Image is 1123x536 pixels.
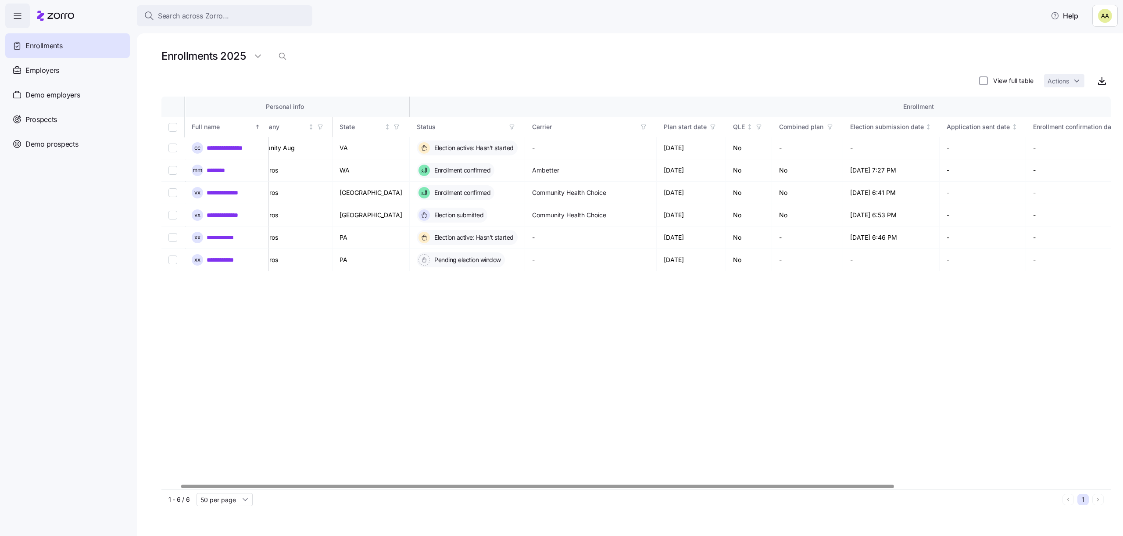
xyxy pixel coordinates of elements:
span: Community Health Choice [532,211,606,219]
span: Enrollments [25,40,62,51]
td: [DATE] [657,182,726,204]
td: Adi Sanity Aug [245,137,333,159]
div: Not sorted [1012,124,1018,130]
td: [DATE] [657,249,726,271]
input: Select record 2 [168,166,177,175]
div: Election submission date [850,122,924,132]
span: c c [194,145,200,151]
td: [DATE] 6:46 PM [843,227,940,249]
td: - [940,249,1026,271]
span: Demo employers [25,90,80,101]
h1: Enrollments 2025 [161,49,246,63]
td: mikapros [245,249,333,271]
td: - [940,137,1026,159]
button: Actions [1044,74,1084,87]
th: StateNot sorted [333,117,410,137]
button: 1 [1077,494,1089,505]
div: Not sorted [747,124,753,130]
span: m m [193,167,202,173]
th: QLENot sorted [726,117,772,137]
td: No [726,204,772,227]
td: mikapros [245,159,333,182]
td: No [772,159,843,182]
input: Select record 1 [168,144,177,152]
td: No [726,249,772,271]
label: View full table [988,76,1034,85]
span: Enrollment confirmed [432,166,490,175]
td: PA [333,227,410,249]
th: Full nameSorted ascending [185,117,269,137]
span: x x [194,257,200,263]
td: PA [333,249,410,271]
div: Combined plan [779,122,823,132]
td: [GEOGRAPHIC_DATA] [333,182,410,204]
input: Select record 5 [168,233,177,242]
div: Not sorted [384,124,390,130]
td: VA [333,137,410,159]
button: Next page [1092,494,1104,505]
button: Search across Zorro... [137,5,312,26]
td: mikapros [245,227,333,249]
div: Plan start date [664,122,707,132]
span: Search across Zorro... [158,11,229,22]
button: Help [1044,7,1085,25]
span: - [532,144,535,152]
div: Sorted ascending [254,124,261,130]
a: Prospects [5,107,130,132]
td: WA [333,159,410,182]
span: Election submitted [432,211,483,219]
div: Application sent date [947,122,1010,132]
td: - [940,159,1026,182]
img: 69dbe272839496de7880a03cd36c60c1 [1098,9,1112,23]
th: CompanyNot sorted [245,117,333,137]
span: Prospects [25,114,57,125]
a: Demo employers [5,83,130,107]
span: v x [194,190,200,195]
td: No [726,137,772,159]
span: - [532,233,535,242]
div: Not sorted [308,124,314,130]
td: No [726,227,772,249]
div: Personal info [168,102,402,112]
td: mikapros [245,182,333,204]
button: Previous page [1062,494,1074,505]
span: Ambetter [532,166,559,175]
td: No [772,182,843,204]
span: v x [194,212,200,218]
input: Select record 6 [168,255,177,264]
th: Election submission dateNot sorted [843,117,940,137]
div: State [340,122,383,132]
span: Community Health Choice [532,188,606,197]
td: - [772,137,843,159]
span: Election active: Hasn't started [432,233,514,242]
td: [DATE] [657,159,726,182]
td: - [843,249,940,271]
td: [DATE] [657,137,726,159]
td: - [940,182,1026,204]
span: x x [194,234,200,240]
a: Enrollments [5,33,130,58]
td: [GEOGRAPHIC_DATA] [333,204,410,227]
input: Select all records [168,123,177,132]
td: [DATE] 7:27 PM [843,159,940,182]
td: No [772,204,843,227]
span: - [532,255,535,264]
div: Not sorted [925,124,931,130]
div: Enrollment confirmation date [1033,122,1117,132]
span: Actions [1048,78,1069,84]
span: Enrollment confirmed [432,188,490,197]
td: No [726,159,772,182]
span: Employers [25,65,59,76]
a: Employers [5,58,130,83]
span: Pending election window [432,255,501,264]
span: Demo prospects [25,139,79,150]
td: [DATE] 6:53 PM [843,204,940,227]
div: Carrier [532,122,637,132]
td: - [843,137,940,159]
input: Select record 4 [168,211,177,219]
td: - [772,249,843,271]
div: Status [417,122,505,132]
th: Application sent dateNot sorted [940,117,1026,137]
td: [DATE] 6:41 PM [843,182,940,204]
div: QLE [733,122,745,132]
